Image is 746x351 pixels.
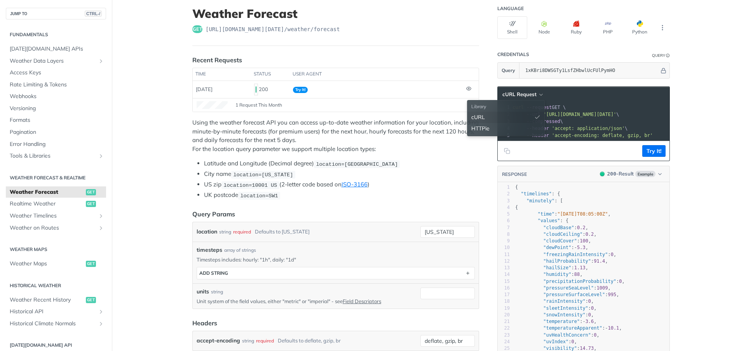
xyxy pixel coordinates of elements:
[192,118,479,153] p: Using the weather forecast API you can access up-to-date weather information for your location, i...
[543,319,580,324] span: "temperature"
[588,312,591,318] span: 0
[498,258,510,265] div: 12
[85,11,102,17] span: CTRL-/
[552,126,625,131] span: 'accept: application/json'
[211,288,223,295] div: string
[6,139,106,150] a: Error Handling
[192,7,479,21] h1: Weather Forecast
[543,298,585,304] span: "rainIntensity"
[6,186,106,198] a: Weather Forecastget
[593,16,623,39] button: PHP
[343,298,381,304] a: Field Descriptors
[192,318,217,328] div: Headers
[619,279,622,284] span: 0
[594,332,596,338] span: 0
[543,332,591,338] span: "uvHealthConcern"
[611,252,614,257] span: 0
[98,213,104,219] button: Show subpages for Weather Timelines
[498,278,510,285] div: 15
[98,321,104,327] button: Show subpages for Historical Climate Normals
[10,105,104,112] span: Versioning
[10,188,84,196] span: Weather Forecast
[6,31,106,38] h2: Fundamentals
[515,258,608,264] span: : ,
[316,161,398,167] span: location=[GEOGRAPHIC_DATA]
[497,5,524,12] div: Language
[543,258,591,264] span: "hailProbability"
[497,51,529,58] div: Credentials
[515,191,560,197] span: : {
[574,245,577,250] span: -
[557,211,608,217] span: "[DATE]T08:05:00Z"
[498,225,510,231] div: 7
[223,182,277,188] span: location=10001 US
[502,91,537,98] span: cURL Request
[197,246,222,254] span: timesteps
[498,318,510,325] div: 21
[6,91,106,102] a: Webhooks
[98,225,104,231] button: Show subpages for Weather on Routes
[543,272,571,277] span: "humidity"
[515,319,597,324] span: : ,
[10,128,104,136] span: Pagination
[635,171,655,177] span: Example
[521,63,659,78] input: apikey
[574,272,580,277] span: 88
[543,265,571,270] span: "hailSize"
[498,218,510,224] div: 6
[10,320,96,328] span: Historical Climate Normals
[498,298,510,305] div: 18
[515,292,619,297] span: : ,
[521,191,551,197] span: "timelines"
[6,103,106,114] a: Versioning
[515,265,588,270] span: : ,
[192,55,242,65] div: Recent Requests
[256,335,274,346] div: required
[86,261,96,267] span: get
[293,87,308,93] span: Try It!
[515,272,583,277] span: : ,
[204,159,479,168] li: Latitude and Longitude (Decimal degree)
[498,339,510,345] div: 24
[515,305,597,311] span: : ,
[526,198,554,204] span: "minutely"
[10,296,84,304] span: Weather Recent History
[6,342,106,349] h2: [DATE][DOMAIN_NAME] API
[6,43,106,55] a: [DATE][DOMAIN_NAME] APIs
[543,112,616,117] span: '[URL][DOMAIN_NAME][DATE]'
[652,53,670,58] div: QueryInformation
[206,25,340,33] span: https://api.tomorrow.io/v4/weather/forecast
[515,198,563,204] span: : [
[6,318,106,330] a: Historical Climate NormalsShow subpages for Historical Climate Normals
[6,79,106,91] a: Rate Limiting & Tokens
[10,45,104,53] span: [DATE][DOMAIN_NAME] APIs
[6,210,106,222] a: Weather TimelinesShow subpages for Weather Timelines
[642,145,666,157] button: Try It!
[197,335,240,346] label: accept-encoding
[197,298,417,305] p: Unit system of the field values, either "metric" or "imperial" - see
[498,211,510,218] div: 5
[608,325,619,331] span: 10.1
[10,116,104,124] span: Formats
[498,231,510,238] div: 8
[586,232,594,237] span: 0.2
[10,69,104,77] span: Access Keys
[498,184,510,191] div: 1
[199,270,228,276] div: ADD string
[591,305,594,311] span: 0
[515,232,597,237] span: : ,
[543,225,574,230] span: "cloudBase"
[498,198,510,204] div: 3
[580,238,588,244] span: 100
[10,212,96,220] span: Weather Timelines
[204,180,479,189] li: US zip (2-letter code based on )
[255,226,310,237] div: Defaults to [US_STATE]
[586,319,594,324] span: 3.6
[498,305,510,312] div: 19
[580,346,594,351] span: 14.73
[543,312,585,318] span: "snowIntensity"
[10,260,84,268] span: Weather Maps
[278,335,341,346] div: Defaults to deflate, gzip, br
[197,267,474,279] button: ADD string
[197,256,475,263] p: Timesteps includes: hourly: "1h", daily: "1d"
